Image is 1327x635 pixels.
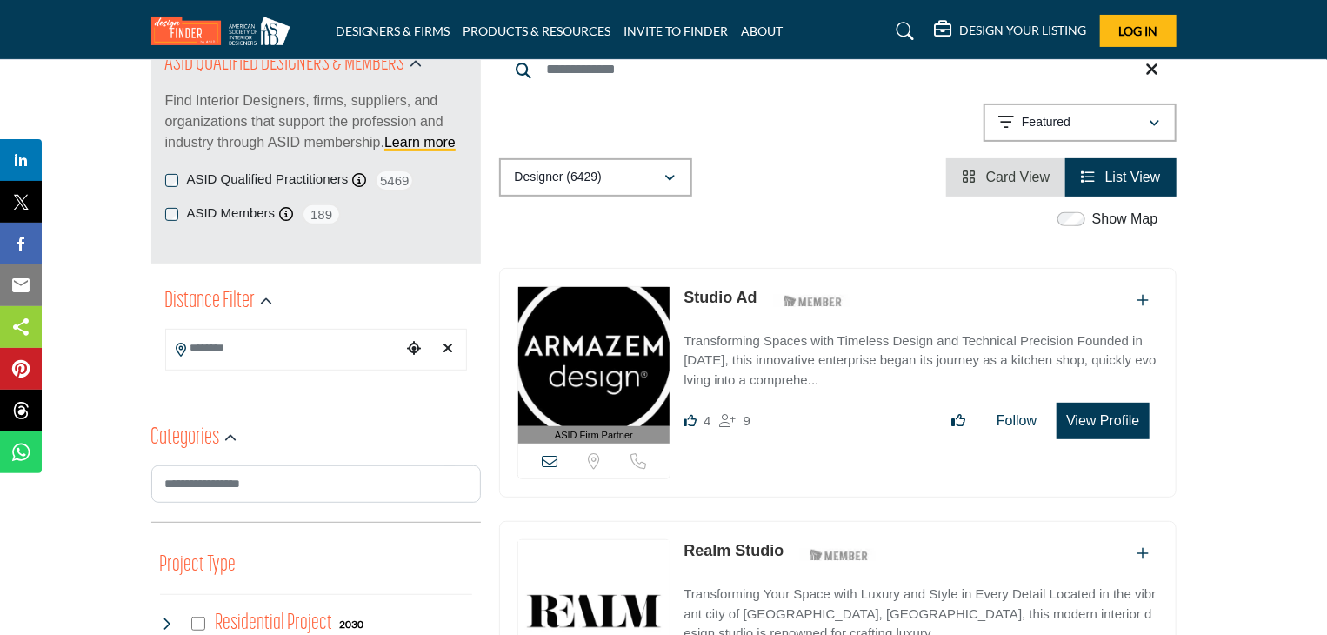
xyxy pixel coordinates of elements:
h2: Categories [151,423,220,454]
i: Likes [684,414,697,427]
a: ABOUT [742,23,784,38]
span: ASID Firm Partner [555,428,633,443]
a: Studio Ad [684,289,757,306]
button: Like listing [940,404,977,438]
button: View Profile [1057,403,1149,439]
p: Find Interior Designers, firms, suppliers, and organizations that support the profession and indu... [165,90,467,153]
b: 2030 [339,618,363,631]
div: Choose your current location [401,331,427,368]
label: Show Map [1092,209,1158,230]
button: Project Type [160,549,237,582]
span: List View [1105,170,1161,184]
button: Follow [985,404,1048,438]
p: Studio Ad [684,286,757,310]
p: Transforming Spaces with Timeless Design and Technical Precision Founded in [DATE], this innovati... [684,331,1157,391]
button: Featured [984,104,1177,142]
a: Transforming Spaces with Timeless Design and Technical Precision Founded in [DATE], this innovati... [684,321,1157,391]
h5: DESIGN YOUR LISTING [960,23,1087,38]
p: Designer (6429) [515,169,602,186]
div: DESIGN YOUR LISTING [935,21,1087,42]
a: Add To List [1137,546,1150,561]
li: List View [1065,158,1176,197]
span: Log In [1118,23,1157,38]
a: INVITE TO FINDER [624,23,729,38]
p: Realm Studio [684,539,784,563]
input: Search Location [166,331,401,365]
a: View List [1081,170,1160,184]
div: 2030 Results For Residential Project [339,616,363,632]
div: Followers [720,411,750,431]
button: Log In [1100,15,1177,47]
a: Learn more [384,135,456,150]
h2: Distance Filter [165,286,256,317]
input: Select Residential Project checkbox [191,617,205,631]
span: Card View [986,170,1050,184]
span: 4 [704,413,710,428]
input: Search Keyword [499,49,1177,90]
span: 189 [302,204,341,225]
input: Search Category [151,465,481,503]
a: View Card [962,170,1050,184]
h2: ASID QUALIFIED DESIGNERS & MEMBERS [165,49,405,80]
span: 5469 [375,170,414,191]
a: Add To List [1137,293,1150,308]
img: Studio Ad [518,287,670,426]
img: Site Logo [151,17,299,45]
input: ASID Qualified Practitioners checkbox [165,174,178,187]
img: ASID Members Badge Icon [800,544,878,565]
p: Featured [1022,114,1070,131]
a: Search [879,17,925,45]
span: 9 [744,413,750,428]
li: Card View [946,158,1065,197]
a: ASID Firm Partner [518,287,670,444]
a: Realm Studio [684,542,784,559]
img: ASID Members Badge Icon [774,291,852,312]
input: ASID Members checkbox [165,208,178,221]
label: ASID Members [187,204,276,224]
button: Designer (6429) [499,158,692,197]
div: Clear search location [436,331,462,368]
a: PRODUCTS & RESOURCES [463,23,611,38]
a: DESIGNERS & FIRMS [336,23,450,38]
label: ASID Qualified Practitioners [187,170,349,190]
